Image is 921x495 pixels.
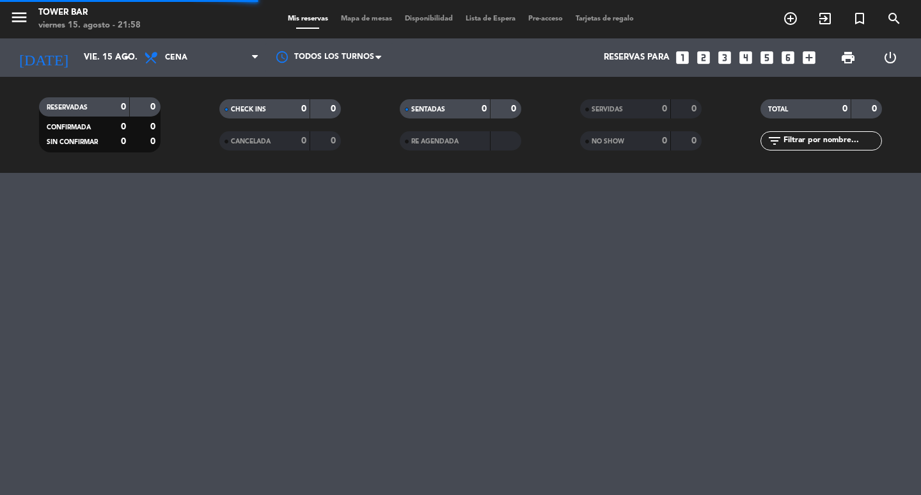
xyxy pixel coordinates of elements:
strong: 0 [331,136,338,145]
span: SERVIDAS [592,106,623,113]
span: CHECK INS [231,106,266,113]
strong: 0 [691,136,699,145]
strong: 0 [511,104,519,113]
i: looks_4 [737,49,754,66]
span: Lista de Espera [459,15,522,22]
span: Tarjetas de regalo [569,15,640,22]
span: Cena [165,53,187,62]
span: TOTAL [768,106,788,113]
strong: 0 [150,102,158,111]
input: Filtrar por nombre... [782,134,881,148]
span: SENTADAS [411,106,445,113]
strong: 0 [150,137,158,146]
strong: 0 [301,136,306,145]
span: print [840,50,856,65]
i: [DATE] [10,44,77,72]
strong: 0 [842,104,847,113]
i: add_box [801,49,817,66]
i: exit_to_app [817,11,833,26]
strong: 0 [331,104,338,113]
i: arrow_drop_down [119,50,134,65]
strong: 0 [691,104,699,113]
i: turned_in_not [852,11,867,26]
i: filter_list [767,133,782,149]
i: looks_6 [780,49,796,66]
strong: 0 [121,122,126,131]
i: looks_one [674,49,691,66]
span: RESERVADAS [47,104,88,111]
span: RE AGENDADA [411,138,459,145]
span: Mis reservas [281,15,335,22]
div: LOG OUT [869,38,911,77]
span: Mapa de mesas [335,15,398,22]
i: search [886,11,902,26]
strong: 0 [872,104,879,113]
strong: 0 [662,104,667,113]
span: Reservas para [604,53,670,63]
div: viernes 15. agosto - 21:58 [38,19,141,32]
span: NO SHOW [592,138,624,145]
button: menu [10,8,29,31]
i: looks_two [695,49,712,66]
span: CANCELADA [231,138,271,145]
strong: 0 [121,137,126,146]
i: looks_5 [759,49,775,66]
i: menu [10,8,29,27]
span: CONFIRMADA [47,124,91,131]
span: Pre-acceso [522,15,569,22]
i: looks_3 [716,49,733,66]
div: Tower Bar [38,6,141,19]
strong: 0 [121,102,126,111]
span: Disponibilidad [398,15,459,22]
span: SIN CONFIRMAR [47,139,98,145]
strong: 0 [301,104,306,113]
strong: 0 [662,136,667,145]
i: power_settings_new [883,50,898,65]
i: add_circle_outline [783,11,798,26]
strong: 0 [150,122,158,131]
strong: 0 [482,104,487,113]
